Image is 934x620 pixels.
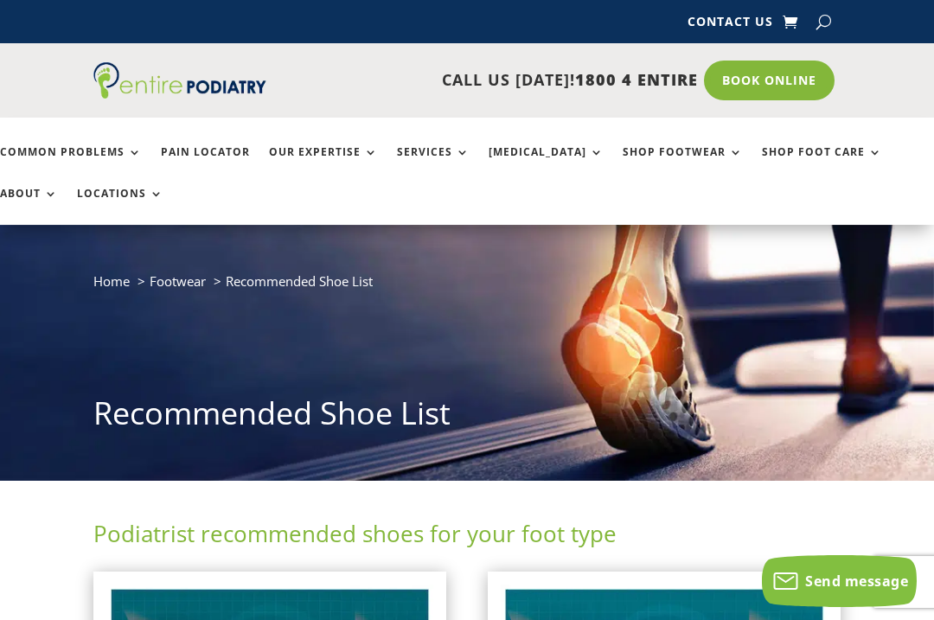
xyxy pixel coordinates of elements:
a: Entire Podiatry [93,85,266,102]
span: Send message [805,572,908,591]
a: Book Online [704,61,835,100]
h1: Recommended Shoe List [93,392,841,444]
a: Contact Us [688,16,773,35]
button: Send message [762,555,917,607]
a: Home [93,272,130,290]
a: [MEDICAL_DATA] [489,146,604,183]
img: logo (1) [93,62,266,99]
p: CALL US [DATE]! [266,69,698,92]
h2: Podiatrist recommended shoes for your foot type [93,518,841,558]
a: Services [397,146,470,183]
span: 1800 4 ENTIRE [575,69,698,90]
a: Pain Locator [161,146,250,183]
a: Shop Foot Care [762,146,882,183]
a: Shop Footwear [623,146,743,183]
a: Locations [77,188,163,225]
nav: breadcrumb [93,270,841,305]
a: Our Expertise [269,146,378,183]
span: Recommended Shoe List [226,272,373,290]
a: Footwear [150,272,206,290]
